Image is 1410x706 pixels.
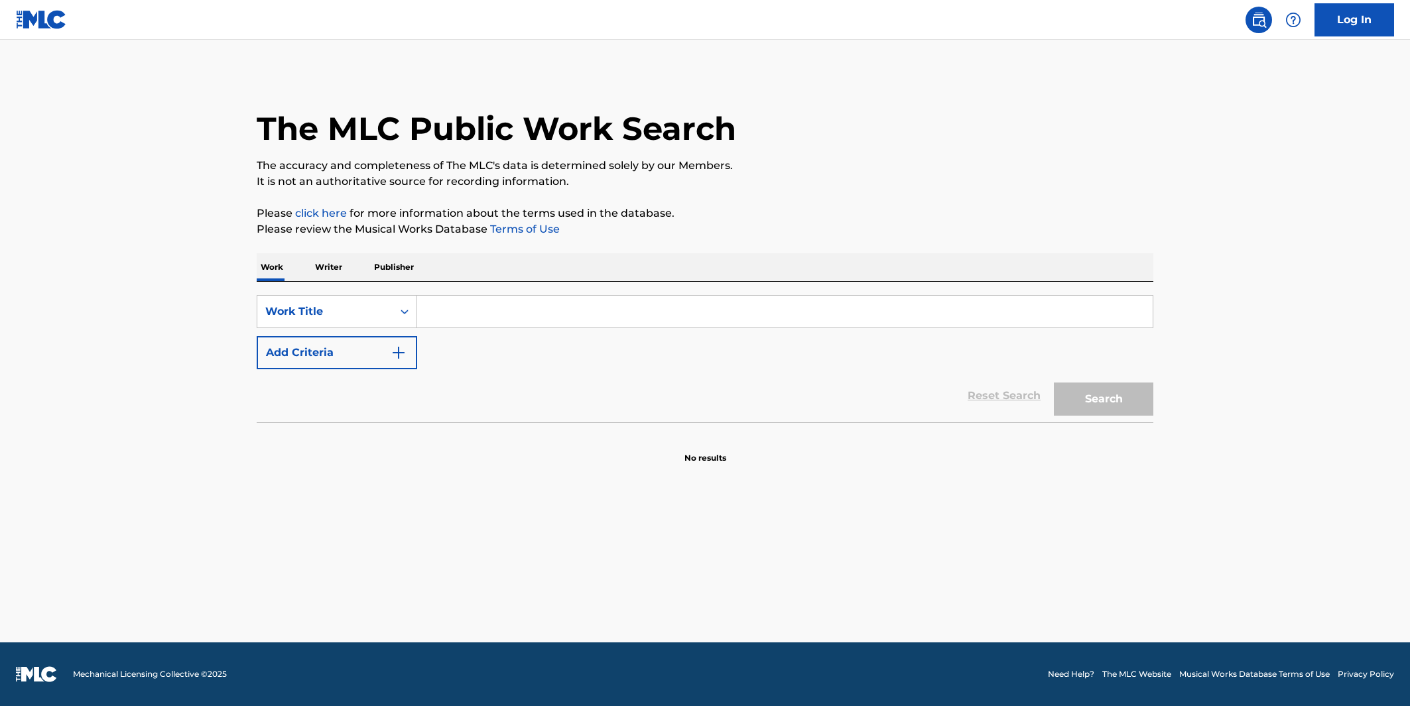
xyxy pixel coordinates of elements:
p: No results [684,436,726,464]
img: logo [16,666,57,682]
p: Please review the Musical Works Database [257,221,1153,237]
h1: The MLC Public Work Search [257,109,736,148]
a: Musical Works Database Terms of Use [1179,668,1330,680]
p: Publisher [370,253,418,281]
a: click here [295,207,347,219]
button: Add Criteria [257,336,417,369]
a: Need Help? [1048,668,1094,680]
div: Help [1280,7,1307,33]
form: Search Form [257,295,1153,422]
span: Mechanical Licensing Collective © 2025 [73,668,227,680]
img: 9d2ae6d4665cec9f34b9.svg [391,345,407,361]
div: Work Title [265,304,385,320]
a: Terms of Use [487,223,560,235]
a: Privacy Policy [1338,668,1394,680]
a: Public Search [1246,7,1272,33]
a: The MLC Website [1102,668,1171,680]
a: Log In [1314,3,1394,36]
p: Please for more information about the terms used in the database. [257,206,1153,221]
img: search [1251,12,1267,28]
img: MLC Logo [16,10,67,29]
p: The accuracy and completeness of The MLC's data is determined solely by our Members. [257,158,1153,174]
img: help [1285,12,1301,28]
p: Work [257,253,287,281]
p: Writer [311,253,346,281]
p: It is not an authoritative source for recording information. [257,174,1153,190]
